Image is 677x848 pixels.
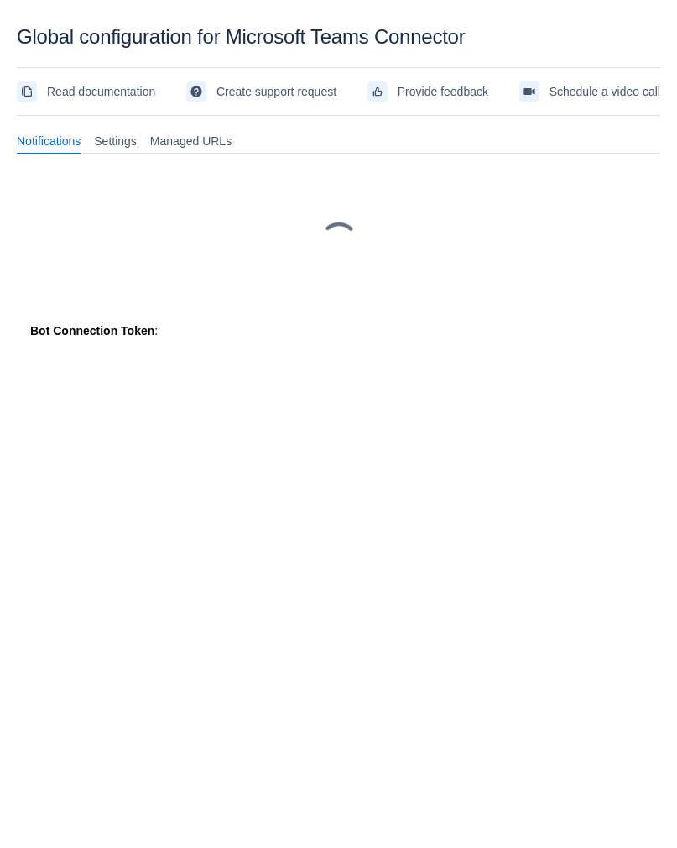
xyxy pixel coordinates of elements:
[17,25,660,49] div: Global configuration for Microsoft Teams Connector
[30,322,647,339] div: :
[367,78,488,105] a: Provide feedback
[216,78,336,105] span: Create support request
[94,133,137,149] span: Settings
[398,78,488,105] span: Provide feedback
[186,78,336,105] a: Create support request
[17,133,81,149] span: Notifications
[30,324,154,338] strong: Bot Connection Token
[47,78,155,105] span: Read documentation
[20,85,34,98] span: documentation
[190,85,203,98] span: support
[150,133,232,149] span: Managed URLs
[523,85,536,98] span: videoCall
[549,78,660,105] span: Schedule a video call
[371,85,384,98] span: feedback
[17,78,155,105] a: Read documentation
[519,78,660,105] a: Schedule a video call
